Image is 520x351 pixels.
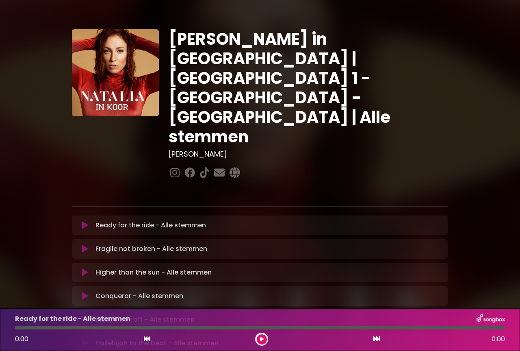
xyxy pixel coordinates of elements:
[477,314,505,324] img: songbox-logo-white.png
[169,150,448,159] h3: [PERSON_NAME]
[95,291,183,301] p: Conqueror - Alle stemmen
[72,29,159,116] img: YTVS25JmS9CLUqXqkEhs
[15,334,28,344] span: 0:00
[492,334,505,344] span: 0:00
[95,244,207,254] p: Fragile not broken - Alle stemmen
[95,268,212,277] p: Higher than the sun - Alle stemmen
[15,314,130,324] p: Ready for the ride - Alle stemmen
[169,29,448,146] h1: [PERSON_NAME] in [GEOGRAPHIC_DATA] | [GEOGRAPHIC_DATA] 1 - [GEOGRAPHIC_DATA] - [GEOGRAPHIC_DATA] ...
[95,220,206,230] p: Ready for the ride - Alle stemmen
